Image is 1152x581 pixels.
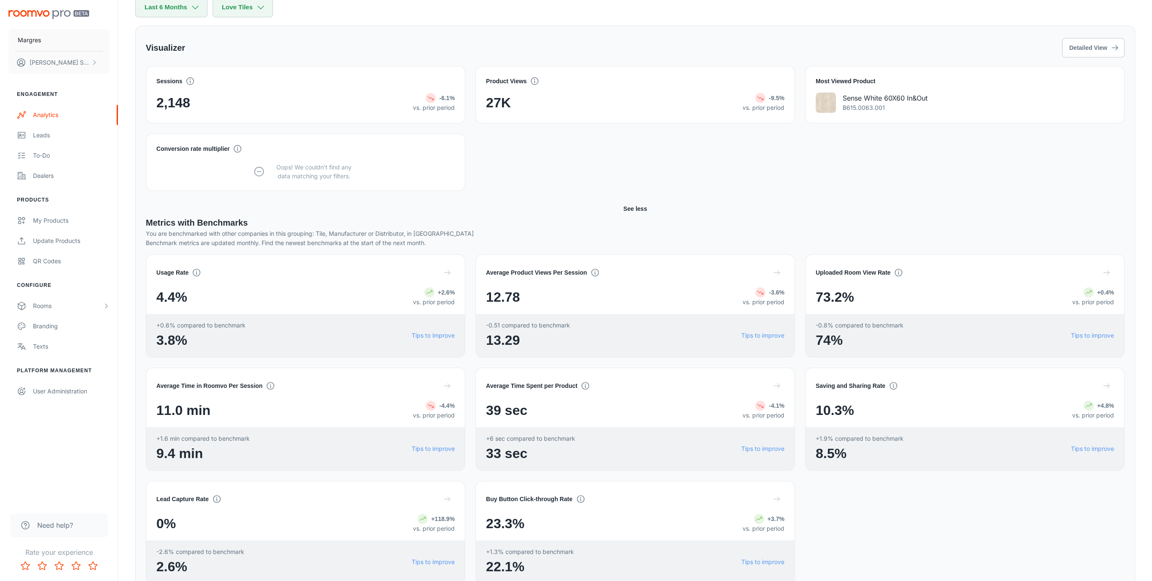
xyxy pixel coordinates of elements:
[156,443,250,464] span: 9.4 min
[1062,38,1125,57] button: Detailed View
[8,10,89,19] img: Roomvo PRO Beta
[30,58,89,67] p: [PERSON_NAME] Serodio
[156,321,246,330] span: +0.6% compared to benchmark
[816,381,885,390] h4: Saving and Sharing Rate
[486,556,574,577] span: 22.1%
[816,434,904,443] span: +1.9% compared to benchmark
[486,321,570,330] span: -0.51 compared to benchmark
[7,547,111,557] p: Rate your experience
[68,557,85,574] button: Rate 4 star
[412,557,455,567] a: Tips to improve
[486,443,575,464] span: 33 sec
[412,444,455,453] a: Tips to improve
[156,556,244,577] span: 2.6%
[816,93,836,113] img: Sense White 60X60 In&Out
[37,520,73,530] span: Need help?
[156,434,250,443] span: +1.6 min compared to benchmark
[33,322,109,331] div: Branding
[18,35,41,45] p: Margres
[146,238,1125,248] p: Benchmark metrics are updated monthly. Find the newest benchmarks at the start of the next month.
[816,443,904,464] span: 8.5%
[743,297,784,307] p: vs. prior period
[431,516,455,522] strong: +118.9%
[33,301,103,311] div: Rooms
[156,547,244,556] span: -2.6% compared to benchmark
[156,513,176,534] span: 0%
[51,557,68,574] button: Rate 3 star
[438,289,455,296] strong: +2.6%
[156,381,262,390] h4: Average Time in Roomvo Per Session
[741,331,784,340] a: Tips to improve
[620,201,650,216] button: See less
[1071,444,1114,453] a: Tips to improve
[767,516,784,522] strong: +3.7%
[843,93,928,103] p: Sense White 60X60 In&Out
[33,171,109,180] div: Dealers
[1072,297,1114,307] p: vs. prior period
[413,524,455,533] p: vs. prior period
[33,256,109,266] div: QR Codes
[769,95,784,101] strong: -9.5%
[33,387,109,396] div: User Administration
[486,76,527,86] h4: Product Views
[741,557,784,567] a: Tips to improve
[816,268,890,277] h4: Uploaded Room View Rate
[270,163,358,180] p: Oops! We couldn’t find any data matching your filters.
[486,434,575,443] span: +6 sec compared to benchmark
[17,557,34,574] button: Rate 1 star
[843,103,928,112] p: B615.0063.001
[33,131,109,140] div: Leads
[486,287,520,307] span: 12.78
[816,321,904,330] span: -0.8% compared to benchmark
[486,93,511,113] span: 27K
[156,268,188,277] h4: Usage Rate
[85,557,101,574] button: Rate 5 star
[413,411,455,420] p: vs. prior period
[743,524,784,533] p: vs. prior period
[412,331,455,340] a: Tips to improve
[439,95,455,101] strong: -6.1%
[34,557,51,574] button: Rate 2 star
[33,342,109,351] div: Texts
[413,297,455,307] p: vs. prior period
[156,400,210,420] span: 11.0 min
[146,216,1125,229] h5: Metrics with Benchmarks
[33,110,109,120] div: Analytics
[486,547,574,556] span: +1.3% compared to benchmark
[1072,411,1114,420] p: vs. prior period
[156,76,182,86] h4: Sessions
[156,93,190,113] span: 2,148
[156,494,209,504] h4: Lead Capture Rate
[486,330,570,350] span: 13.29
[486,400,527,420] span: 39 sec
[816,330,904,350] span: 74%
[439,402,455,409] strong: -4.4%
[769,289,784,296] strong: -3.6%
[156,330,246,350] span: 3.8%
[486,494,573,504] h4: Buy Button Click-through Rate
[486,381,577,390] h4: Average Time Spent per Product
[156,287,187,307] span: 4.4%
[146,229,1125,238] p: You are benchmarked with other companies in this grouping: Tile, Manufacturer or Distributor, in ...
[1071,331,1114,340] a: Tips to improve
[33,236,109,245] div: Update Products
[743,103,784,112] p: vs. prior period
[486,268,587,277] h4: Average Product Views Per Session
[816,400,854,420] span: 10.3%
[1097,402,1114,409] strong: +4.8%
[769,402,784,409] strong: -4.1%
[816,76,1114,86] h4: Most Viewed Product
[33,151,109,160] div: To-do
[486,513,524,534] span: 23.3%
[146,41,185,54] h5: Visualizer
[413,103,455,112] p: vs. prior period
[8,52,109,74] button: [PERSON_NAME] Serodio
[741,444,784,453] a: Tips to improve
[156,144,229,153] h4: Conversion rate multiplier
[33,216,109,225] div: My Products
[816,287,854,307] span: 73.2%
[1097,289,1114,296] strong: +0.4%
[743,411,784,420] p: vs. prior period
[8,29,109,51] button: Margres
